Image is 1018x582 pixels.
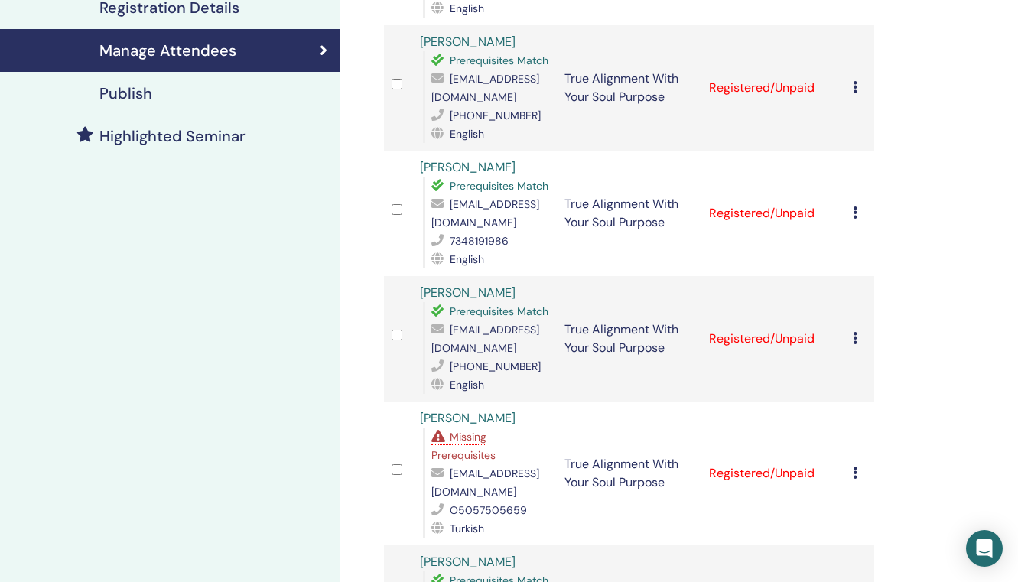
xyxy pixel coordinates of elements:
[99,84,152,102] h4: Publish
[431,430,496,462] span: Missing Prerequisites
[557,25,701,151] td: True Alignment With Your Soul Purpose
[431,323,539,355] span: [EMAIL_ADDRESS][DOMAIN_NAME]
[431,467,539,499] span: [EMAIL_ADDRESS][DOMAIN_NAME]
[450,54,548,67] span: Prerequisites Match
[420,410,516,426] a: [PERSON_NAME]
[420,159,516,175] a: [PERSON_NAME]
[450,127,484,141] span: English
[450,359,541,373] span: [PHONE_NUMBER]
[450,378,484,392] span: English
[557,276,701,402] td: True Alignment With Your Soul Purpose
[450,234,509,248] span: 7348191986
[431,72,539,104] span: [EMAIL_ADDRESS][DOMAIN_NAME]
[99,127,246,145] h4: Highlighted Seminar
[557,402,701,545] td: True Alignment With Your Soul Purpose
[450,179,548,193] span: Prerequisites Match
[557,151,701,276] td: True Alignment With Your Soul Purpose
[99,41,236,60] h4: Manage Attendees
[450,252,484,266] span: English
[420,554,516,570] a: [PERSON_NAME]
[420,284,516,301] a: [PERSON_NAME]
[420,34,516,50] a: [PERSON_NAME]
[450,109,541,122] span: [PHONE_NUMBER]
[431,197,539,229] span: [EMAIL_ADDRESS][DOMAIN_NAME]
[450,304,548,318] span: Prerequisites Match
[450,503,527,517] span: O5057505659
[450,2,484,15] span: English
[450,522,484,535] span: Turkish
[966,530,1003,567] div: Open Intercom Messenger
